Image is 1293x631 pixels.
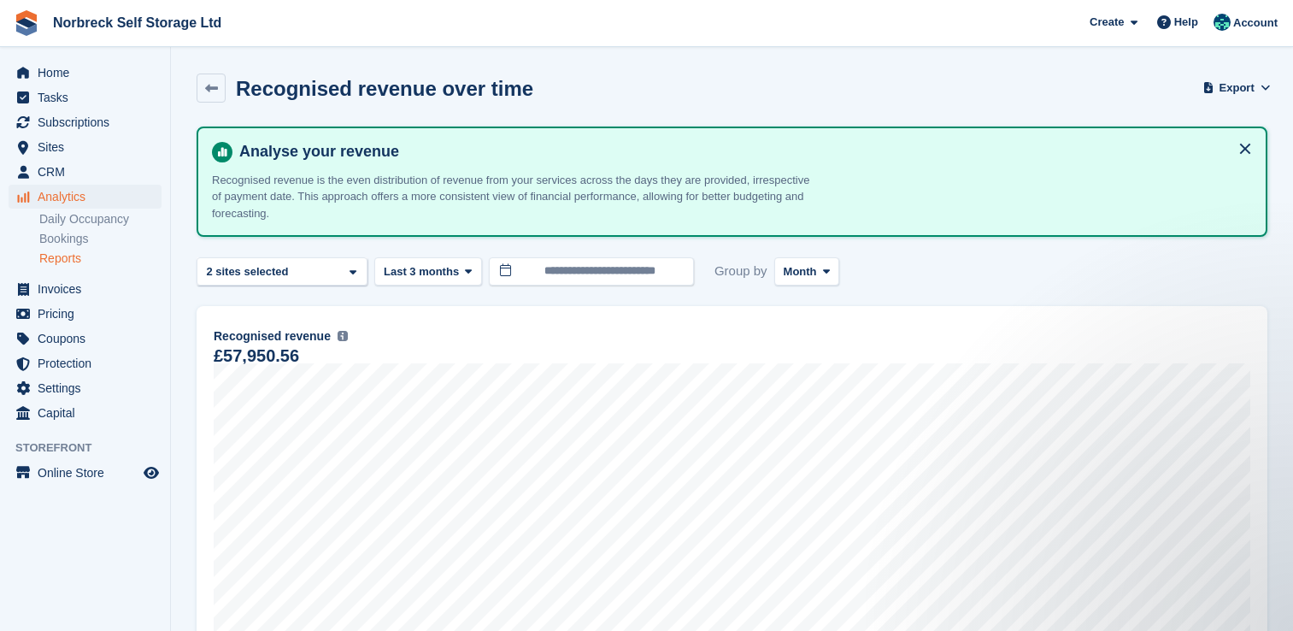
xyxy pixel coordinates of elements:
[203,263,295,280] div: 2 sites selected
[9,135,162,159] a: menu
[9,461,162,485] a: menu
[9,61,162,85] a: menu
[9,302,162,326] a: menu
[9,160,162,184] a: menu
[1214,14,1231,31] img: Sally King
[38,401,140,425] span: Capital
[9,277,162,301] a: menu
[1220,80,1255,97] span: Export
[38,461,140,485] span: Online Store
[38,327,140,351] span: Coupons
[141,463,162,483] a: Preview store
[46,9,228,37] a: Norbreck Self Storage Ltd
[39,231,162,247] a: Bookings
[214,349,299,363] div: £57,950.56
[236,77,533,100] h2: Recognised revenue over time
[9,327,162,351] a: menu
[38,302,140,326] span: Pricing
[14,10,39,36] img: stora-icon-8386f47178a22dfd0bd8f6a31ec36ba5ce8667c1dd55bd0f319d3a0aa187defe.svg
[9,351,162,375] a: menu
[384,263,459,280] span: Last 3 months
[774,257,840,286] button: Month
[38,376,140,400] span: Settings
[39,251,162,267] a: Reports
[38,185,140,209] span: Analytics
[9,110,162,134] a: menu
[714,257,767,286] span: Group by
[212,172,810,222] p: Recognised revenue is the even distribution of revenue from your services across the days they ar...
[15,439,170,457] span: Storefront
[374,257,482,286] button: Last 3 months
[784,263,817,280] span: Month
[232,142,1252,162] h4: Analyse your revenue
[9,401,162,425] a: menu
[9,185,162,209] a: menu
[38,135,140,159] span: Sites
[9,376,162,400] a: menu
[38,277,140,301] span: Invoices
[38,61,140,85] span: Home
[38,160,140,184] span: CRM
[38,351,140,375] span: Protection
[338,331,348,341] img: icon-info-grey-7440780725fd019a000dd9b08b2336e03edf1995a4989e88bcd33f0948082b44.svg
[39,211,162,227] a: Daily Occupancy
[38,86,140,109] span: Tasks
[1090,14,1124,31] span: Create
[214,327,331,345] span: Recognised revenue
[1206,74,1267,102] button: Export
[9,86,162,109] a: menu
[1174,14,1198,31] span: Help
[1233,15,1278,32] span: Account
[38,110,140,134] span: Subscriptions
